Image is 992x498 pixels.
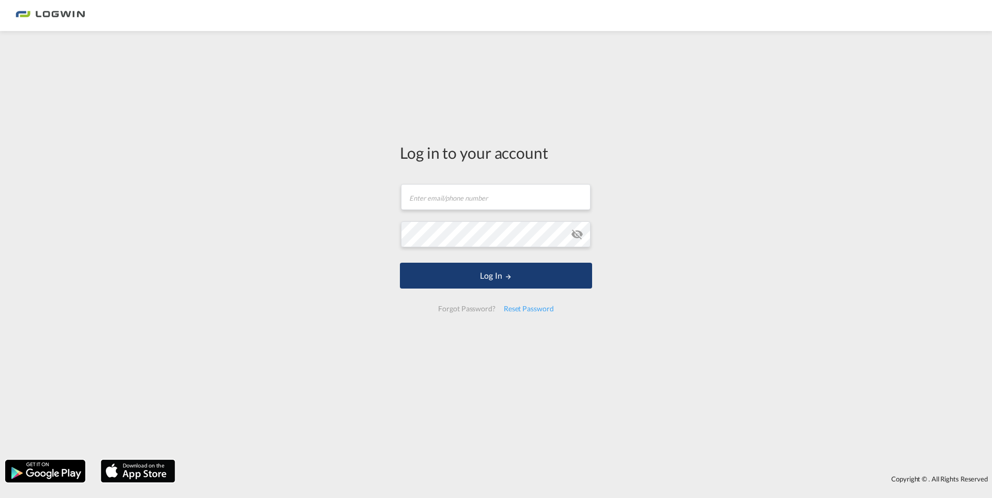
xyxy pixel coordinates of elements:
img: bc73a0e0d8c111efacd525e4c8ad7d32.png [16,4,85,27]
img: google.png [4,459,86,484]
img: apple.png [100,459,176,484]
input: Enter email/phone number [401,184,591,210]
md-icon: icon-eye-off [571,228,583,240]
div: Log in to your account [400,142,592,163]
div: Forgot Password? [434,299,499,318]
div: Copyright © . All Rights Reserved [180,470,992,488]
button: LOGIN [400,263,592,289]
div: Reset Password [500,299,558,318]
